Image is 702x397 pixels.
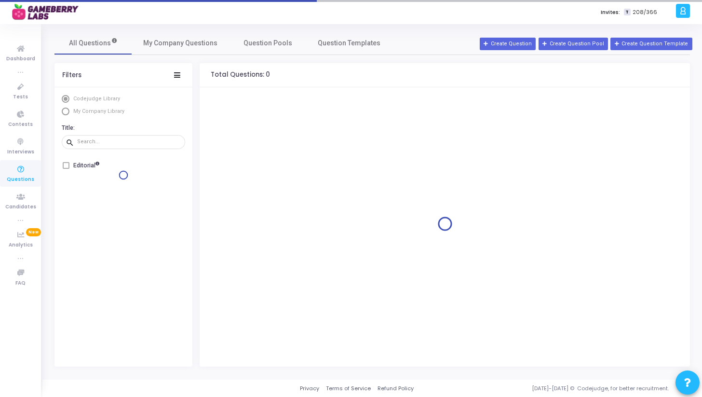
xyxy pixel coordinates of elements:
[62,71,81,79] div: Filters
[26,228,41,236] span: New
[143,38,217,48] span: My Company Questions
[300,384,319,393] a: Privacy
[601,8,620,16] label: Invites:
[480,38,536,50] button: Create Question
[243,38,292,48] span: Question Pools
[9,241,33,249] span: Analytics
[7,148,34,156] span: Interviews
[6,55,35,63] span: Dashboard
[326,384,371,393] a: Terms of Service
[69,38,118,48] span: All Questions
[8,121,33,129] span: Contests
[5,203,36,211] span: Candidates
[62,124,183,132] h6: Title:
[13,93,28,101] span: Tests
[633,8,657,16] span: 208/366
[73,96,120,102] span: Codejudge Library
[378,384,414,393] a: Refund Policy
[7,176,34,184] span: Questions
[414,384,690,393] div: [DATE]-[DATE] © Codejudge, for better recruitment.
[539,38,608,50] button: Create Question Pool
[318,38,380,48] span: Question Templates
[62,95,185,118] mat-radio-group: Select Library
[77,139,181,145] input: Search...
[610,38,692,50] button: Create Question Template
[12,2,84,22] img: logo
[15,279,26,287] span: FAQ
[73,162,99,169] h6: Editorial
[624,9,630,16] span: T
[73,108,124,114] span: My Company Library
[66,138,77,147] mat-icon: search
[211,71,270,79] h4: Total Questions: 0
